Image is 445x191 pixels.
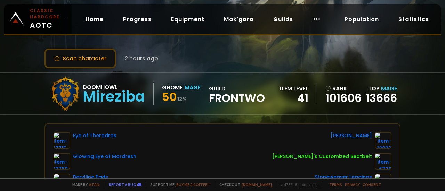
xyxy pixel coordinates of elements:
div: 41 [280,93,308,103]
a: [DOMAIN_NAME] [242,182,272,187]
span: Support me, [146,182,211,187]
span: Frontwo [209,93,265,103]
a: Equipment [165,12,210,26]
img: item-6726 [375,153,391,170]
div: [PERSON_NAME] [331,132,372,139]
a: Mak'gora [218,12,259,26]
div: Gnome [162,83,183,92]
div: Mage [185,83,201,92]
span: v. d752d5 - production [276,182,318,187]
a: 13666 [366,90,397,106]
a: Population [339,12,385,26]
small: Classic Hardcore [30,8,62,20]
a: Consent [363,182,381,187]
div: Doomhowl [83,83,145,92]
div: Mireziba [83,92,145,102]
a: Buy me a coffee [176,182,211,187]
div: item level [280,84,308,93]
div: Stoneweaver Leggings [315,174,372,181]
div: [PERSON_NAME]'s Customized Seatbelt [272,153,372,160]
div: Eye of Theradras [73,132,116,139]
a: Terms [329,182,342,187]
a: Statistics [393,12,435,26]
span: Made by [68,182,99,187]
span: AOTC [30,8,62,31]
div: guild [209,84,265,103]
button: Scan character [44,49,116,68]
div: Berylline Pads [73,174,108,181]
a: 101606 [325,93,362,103]
a: Home [80,12,109,26]
div: rank [325,84,362,93]
small: 12 % [177,96,187,103]
img: item-18083 [375,132,391,149]
span: Mage [381,85,397,93]
span: 2 hours ago [124,54,158,63]
span: Checkout [215,182,272,187]
a: a fan [89,182,99,187]
a: Guilds [268,12,299,26]
img: item-10769 [54,153,70,170]
img: item-17715 [54,132,70,149]
a: Classic HardcoreAOTC [4,4,72,34]
div: Top [366,84,397,93]
a: Progress [118,12,157,26]
a: Privacy [345,182,360,187]
div: Glowing Eye of Mordresh [73,153,136,160]
span: 50 [162,89,177,105]
a: Report a bug [109,182,136,187]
